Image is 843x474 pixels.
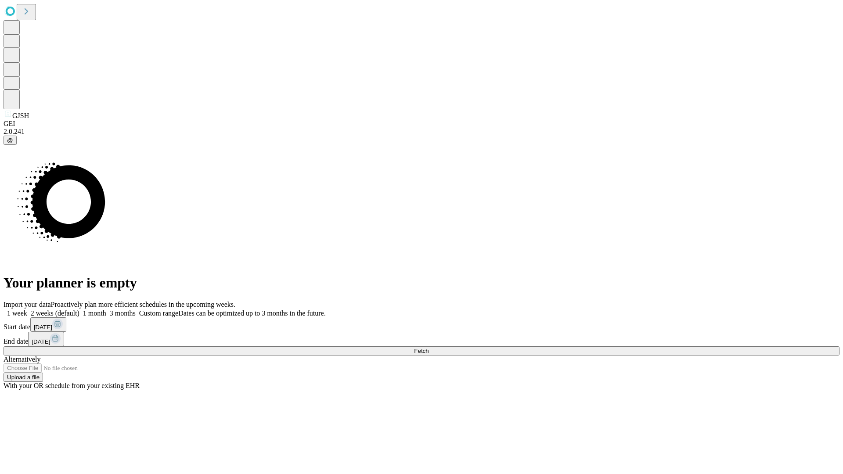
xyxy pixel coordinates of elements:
span: [DATE] [32,338,50,345]
span: With your OR schedule from your existing EHR [4,382,140,389]
span: Import your data [4,301,51,308]
span: @ [7,137,13,144]
span: 2 weeks (default) [31,309,79,317]
span: Alternatively [4,355,40,363]
span: 3 months [110,309,136,317]
span: GJSH [12,112,29,119]
span: Proactively plan more efficient schedules in the upcoming weeks. [51,301,235,308]
span: Custom range [139,309,178,317]
div: End date [4,332,839,346]
div: Start date [4,317,839,332]
h1: Your planner is empty [4,275,839,291]
span: Dates can be optimized up to 3 months in the future. [178,309,325,317]
span: [DATE] [34,324,52,330]
span: 1 week [7,309,27,317]
span: 1 month [83,309,106,317]
div: 2.0.241 [4,128,839,136]
button: @ [4,136,17,145]
button: Fetch [4,346,839,355]
button: [DATE] [30,317,66,332]
button: [DATE] [28,332,64,346]
div: GEI [4,120,839,128]
button: Upload a file [4,373,43,382]
span: Fetch [414,348,429,354]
